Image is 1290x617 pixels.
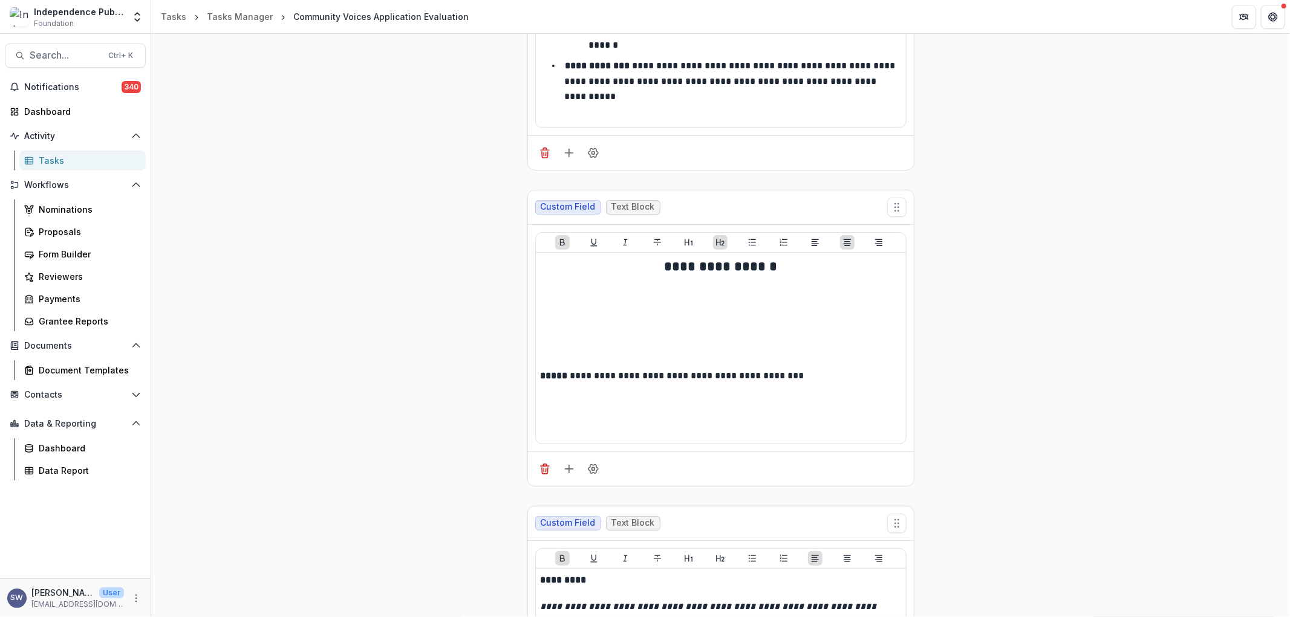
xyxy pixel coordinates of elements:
[5,77,146,97] button: Notifications340
[840,551,855,566] button: Align Center
[559,143,579,163] button: Add field
[682,235,696,250] button: Heading 1
[31,599,124,610] p: [EMAIL_ADDRESS][DOMAIN_NAME]
[122,81,141,93] span: 340
[5,44,146,68] button: Search...
[24,341,126,351] span: Documents
[19,460,146,480] a: Data Report
[535,459,555,479] button: Delete field
[584,143,603,163] button: Field Settings
[11,594,24,602] div: Sherella Williams
[584,459,603,479] button: Field Settings
[555,551,570,566] button: Bold
[39,315,136,328] div: Grantee Reports
[19,438,146,458] a: Dashboard
[618,551,633,566] button: Italicize
[713,235,728,250] button: Heading 2
[39,203,136,216] div: Nominations
[207,10,273,23] div: Tasks Manager
[39,270,136,283] div: Reviewers
[777,551,791,566] button: Ordered List
[5,414,146,433] button: Open Data & Reporting
[1232,5,1256,29] button: Partners
[871,551,886,566] button: Align Right
[293,10,469,23] div: Community Voices Application Evaluation
[887,514,907,533] button: Move field
[777,235,791,250] button: Ordered List
[541,202,596,212] span: Custom Field
[5,102,146,121] a: Dashboard
[887,198,907,217] button: Move field
[5,336,146,355] button: Open Documents
[871,235,886,250] button: Align Right
[618,235,633,250] button: Italicize
[5,175,146,195] button: Open Workflows
[682,551,696,566] button: Heading 1
[19,150,146,170] a: Tasks
[24,180,126,190] span: Workflows
[19,244,146,264] a: Form Builder
[19,199,146,219] a: Nominations
[10,7,29,27] img: Independence Public Media Foundation
[30,50,101,61] span: Search...
[24,419,126,429] span: Data & Reporting
[39,225,136,238] div: Proposals
[611,202,655,212] span: Text Block
[202,8,278,25] a: Tasks Manager
[19,289,146,309] a: Payments
[650,551,665,566] button: Strike
[129,591,143,606] button: More
[39,154,136,167] div: Tasks
[24,390,126,400] span: Contacts
[31,586,94,599] p: [PERSON_NAME]
[587,551,601,566] button: Underline
[39,292,136,305] div: Payments
[24,131,126,141] span: Activity
[19,311,146,331] a: Grantee Reports
[34,18,74,29] span: Foundation
[24,82,122,92] span: Notifications
[99,587,124,598] p: User
[559,459,579,479] button: Add field
[713,551,728,566] button: Heading 2
[808,551,823,566] button: Align Left
[611,518,655,528] span: Text Block
[19,222,146,242] a: Proposals
[587,235,601,250] button: Underline
[156,8,191,25] a: Tasks
[19,267,146,286] a: Reviewers
[808,235,823,250] button: Align Left
[39,248,136,260] div: Form Builder
[129,5,146,29] button: Open entity switcher
[650,235,665,250] button: Strike
[24,105,136,118] div: Dashboard
[5,385,146,404] button: Open Contacts
[745,235,760,250] button: Bullet List
[106,49,135,62] div: Ctrl + K
[745,551,760,566] button: Bullet List
[39,364,136,376] div: Document Templates
[1261,5,1285,29] button: Get Help
[39,442,136,454] div: Dashboard
[156,8,474,25] nav: breadcrumb
[541,518,596,528] span: Custom Field
[555,235,570,250] button: Bold
[19,360,146,380] a: Document Templates
[34,5,124,18] div: Independence Public Media Foundation
[39,464,136,477] div: Data Report
[161,10,186,23] div: Tasks
[5,126,146,146] button: Open Activity
[840,235,855,250] button: Align Center
[535,143,555,163] button: Delete field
